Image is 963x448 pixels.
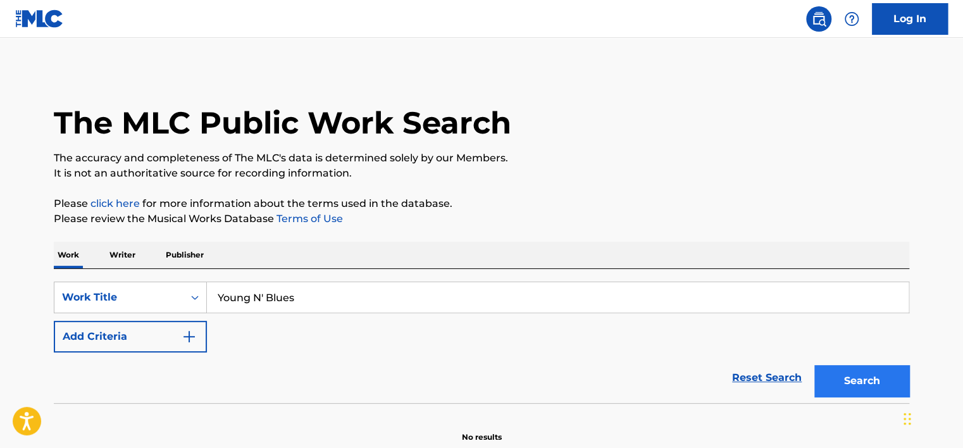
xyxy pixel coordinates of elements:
[182,329,197,344] img: 9d2ae6d4665cec9f34b9.svg
[811,11,826,27] img: search
[15,9,64,28] img: MLC Logo
[900,387,963,448] div: চ্যাট উইজেট
[904,400,911,438] div: টেনে আনুন
[162,242,208,268] p: Publisher
[806,6,831,32] a: Public Search
[872,3,948,35] a: Log In
[54,282,909,403] form: Search Form
[900,387,963,448] iframe: Chat Widget
[106,242,139,268] p: Writer
[814,365,909,397] button: Search
[839,6,864,32] div: Help
[54,166,909,181] p: It is not an authoritative source for recording information.
[62,290,176,305] div: Work Title
[54,196,909,211] p: Please for more information about the terms used in the database.
[844,11,859,27] img: help
[726,364,808,392] a: Reset Search
[274,213,343,225] a: Terms of Use
[90,197,140,209] a: click here
[54,211,909,227] p: Please review the Musical Works Database
[462,416,502,443] p: No results
[54,104,511,142] h1: The MLC Public Work Search
[54,151,909,166] p: The accuracy and completeness of The MLC's data is determined solely by our Members.
[54,321,207,352] button: Add Criteria
[54,242,83,268] p: Work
